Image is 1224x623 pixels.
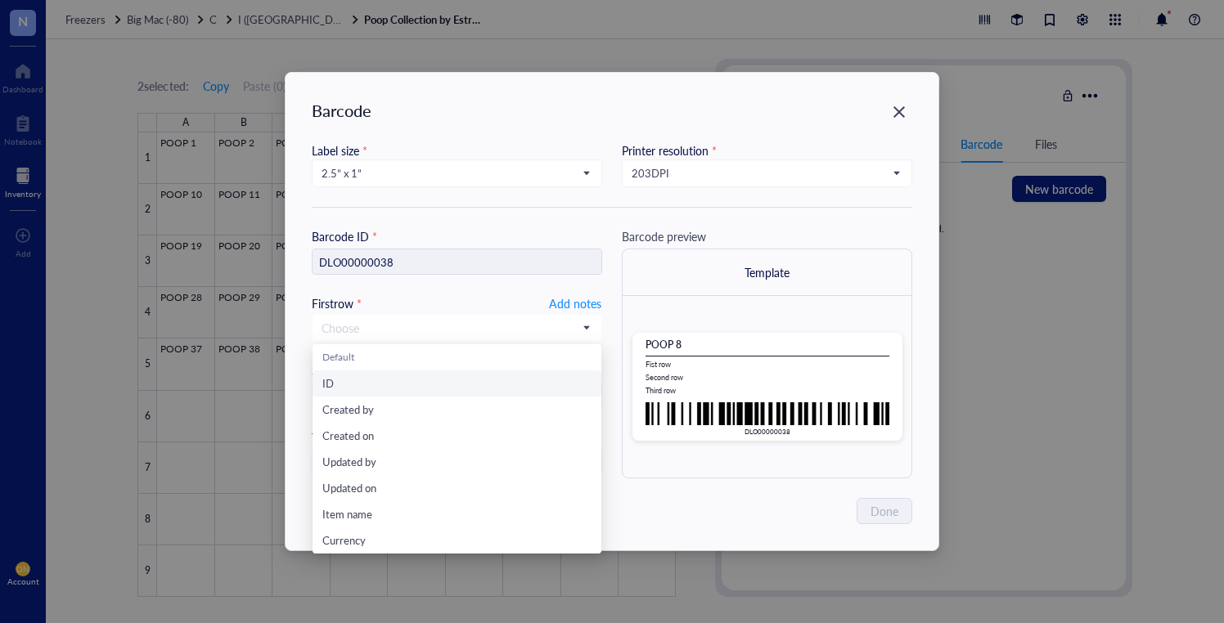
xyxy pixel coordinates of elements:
div: Template [745,263,790,281]
span: Created on [322,428,374,443]
div: POOP 8 [646,338,889,352]
span: ID [322,375,334,391]
div: DLO00000038 [646,427,889,437]
img: dEWzOAAAAAZJREFUAwCIWGKD31pRDQAAAABJRU5ErkJggg== [646,402,889,426]
button: Add notes [548,294,602,312]
div: Fist row [646,360,889,370]
div: Third row [312,428,366,446]
div: Barcode [312,99,912,122]
span: Currency [322,532,366,548]
div: Printer resolution [622,141,912,159]
span: 203 DPI [632,166,899,181]
span: Updated by [322,454,376,469]
span: Item name [322,506,372,522]
div: First row [312,294,362,312]
span: Created by [322,401,374,417]
div: Second row [646,373,889,383]
span: 2.5” x 1” [322,166,589,181]
div: Third row [646,386,889,396]
div: Barcode preview [622,227,912,245]
button: Done [857,498,912,524]
span: Add notes [549,294,601,313]
span: Close [886,102,912,122]
button: Close [886,99,912,125]
div: Second row [312,361,377,379]
div: Barcode ID [312,227,602,245]
span: Updated on [322,480,376,495]
span: Default [322,350,354,364]
div: Label size [312,141,602,159]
